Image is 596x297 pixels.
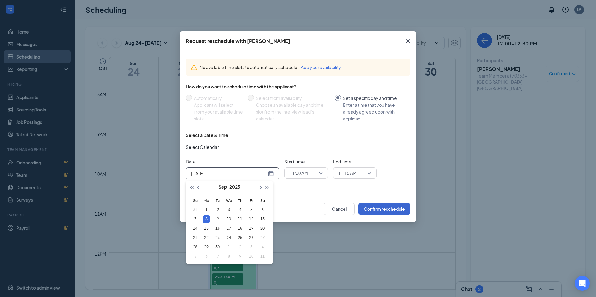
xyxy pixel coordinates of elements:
[223,205,234,214] td: 2025-09-03
[236,243,244,251] div: 2
[194,95,243,101] div: Automatically
[191,170,267,177] input: Sep 8, 2025
[201,243,212,252] td: 2025-09-29
[284,158,328,165] span: Start Time
[212,224,223,233] td: 2025-09-16
[234,224,246,233] td: 2025-09-18
[236,253,244,260] div: 9
[223,233,234,243] td: 2025-09-24
[248,215,255,223] div: 12
[223,243,234,252] td: 2025-10-01
[191,243,199,251] div: 28
[212,196,223,205] th: Tu
[203,253,210,260] div: 6
[225,215,233,223] div: 10
[248,253,255,260] div: 10
[201,214,212,224] td: 2025-09-08
[333,158,377,165] span: End Time
[191,225,199,232] div: 14
[236,234,244,242] div: 25
[248,225,255,232] div: 19
[257,196,268,205] th: Sa
[234,214,246,224] td: 2025-09-11
[194,101,243,122] div: Applicant will select from your available time slots
[259,215,266,223] div: 13
[256,101,330,122] div: Choose an available day and time slot from the interview lead’s calendar
[248,206,255,214] div: 5
[190,196,201,205] th: Su
[223,214,234,224] td: 2025-09-10
[257,214,268,224] td: 2025-09-13
[212,214,223,224] td: 2025-09-09
[190,224,201,233] td: 2025-09-14
[219,181,227,193] button: Sep
[201,205,212,214] td: 2025-09-01
[256,95,330,101] div: Select from availability
[225,253,233,260] div: 8
[203,225,210,232] div: 15
[575,276,590,291] div: Open Intercom Messenger
[212,205,223,214] td: 2025-09-02
[257,205,268,214] td: 2025-09-06
[214,243,221,251] div: 30
[246,214,257,224] td: 2025-09-12
[257,252,268,261] td: 2025-10-11
[212,233,223,243] td: 2025-09-23
[199,64,405,71] div: No available time slots to automatically schedule.
[225,234,233,242] div: 24
[223,196,234,205] th: We
[186,38,290,45] div: Request reschedule with [PERSON_NAME]
[246,205,257,214] td: 2025-09-05
[191,206,199,214] div: 31
[190,252,201,261] td: 2025-10-05
[225,206,233,214] div: 3
[190,233,201,243] td: 2025-09-21
[400,31,416,51] button: Close
[212,252,223,261] td: 2025-10-07
[186,132,228,138] div: Select a Date & Time
[234,196,246,205] th: Th
[201,252,212,261] td: 2025-10-06
[257,243,268,252] td: 2025-10-04
[214,215,221,223] div: 9
[290,168,308,178] span: 11:00 AM
[186,144,219,150] span: Select Calendar
[259,206,266,214] div: 6
[259,234,266,242] div: 27
[201,224,212,233] td: 2025-09-15
[301,64,341,71] button: Add your availability
[203,234,210,242] div: 22
[214,253,221,260] div: 7
[203,243,210,251] div: 29
[246,252,257,261] td: 2025-10-10
[338,168,357,178] span: 11:15 AM
[203,215,210,223] div: 8
[190,205,201,214] td: 2025-08-31
[212,243,223,252] td: 2025-09-30
[343,95,405,101] div: Set a specific day and time
[201,233,212,243] td: 2025-09-22
[248,234,255,242] div: 26
[236,225,244,232] div: 18
[246,243,257,252] td: 2025-10-03
[203,206,210,214] div: 1
[404,37,412,45] svg: Cross
[214,225,221,232] div: 16
[259,225,266,232] div: 20
[246,224,257,233] td: 2025-09-19
[191,64,197,71] svg: Warning
[257,233,268,243] td: 2025-09-27
[257,224,268,233] td: 2025-09-20
[186,83,410,90] div: How do you want to schedule time with the applicant?
[229,181,240,193] button: 2025
[214,206,221,214] div: 2
[236,215,244,223] div: 11
[190,243,201,252] td: 2025-09-28
[234,233,246,243] td: 2025-09-25
[191,253,199,260] div: 5
[191,234,199,242] div: 21
[201,196,212,205] th: Mo
[190,214,201,224] td: 2025-09-07
[214,234,221,242] div: 23
[223,252,234,261] td: 2025-10-08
